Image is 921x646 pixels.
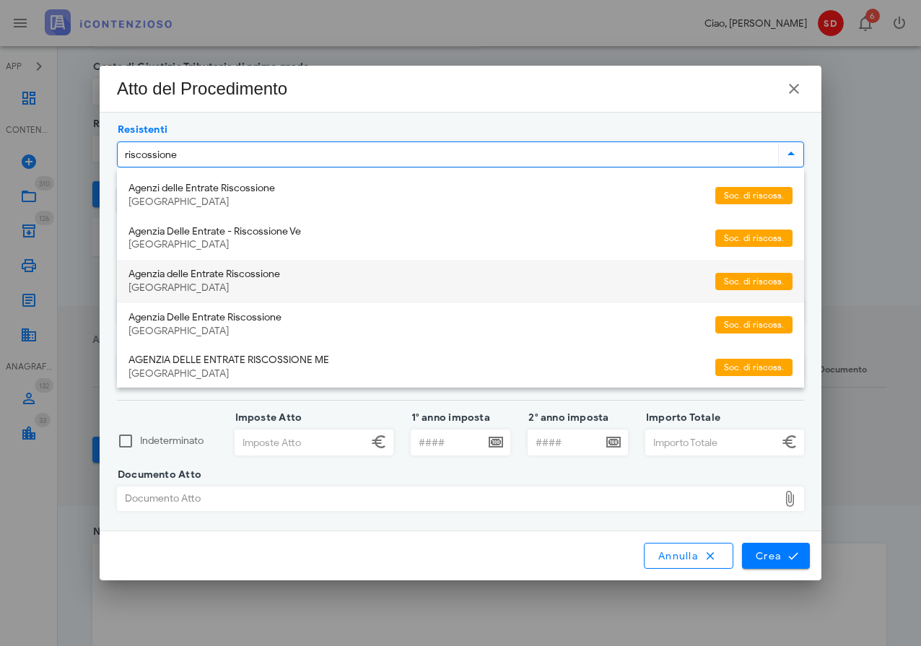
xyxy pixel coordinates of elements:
[724,187,784,204] span: Soc. di riscoss.
[724,230,784,247] span: Soc. di riscoss.
[113,123,167,137] label: Resistenti
[646,430,778,455] input: Importo Totale
[231,411,302,425] label: Imposte Atto
[644,543,733,569] button: Annulla
[128,183,704,195] div: Agenzi delle Entrate Riscossione
[128,239,704,251] div: [GEOGRAPHIC_DATA]
[658,549,720,562] span: Annulla
[128,269,704,281] div: Agenzia delle Entrate Riscossione
[642,411,720,425] label: Importo Totale
[128,226,704,238] div: Agenzia Delle Entrate - Riscossione Ve
[724,316,784,333] span: Soc. di riscoss.
[113,279,187,293] label: Oggetto Atto
[113,336,183,350] label: Numero Atto
[113,468,201,482] label: Documento Atto
[118,142,775,167] input: Resistenti
[528,430,602,455] input: ####
[128,326,704,338] div: [GEOGRAPHIC_DATA]
[524,411,608,425] label: 2° anno imposta
[724,359,784,376] span: Soc. di riscoss.
[742,543,810,569] button: Crea
[411,430,485,455] input: ####
[128,312,704,324] div: Agenzia Delle Entrate Riscossione
[117,77,287,100] div: Atto del Procedimento
[724,273,784,290] span: Soc. di riscoss.
[140,434,217,448] label: Indeterminato
[128,354,704,367] div: AGENZIA DELLE ENTRATE RISCOSSIONE ME
[128,368,704,380] div: [GEOGRAPHIC_DATA]
[235,430,367,455] input: Imposte Atto
[407,411,490,425] label: 1° anno imposta
[128,196,704,209] div: [GEOGRAPHIC_DATA]
[128,282,704,294] div: [GEOGRAPHIC_DATA]
[118,487,778,510] div: Documento Atto
[755,549,797,562] span: Crea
